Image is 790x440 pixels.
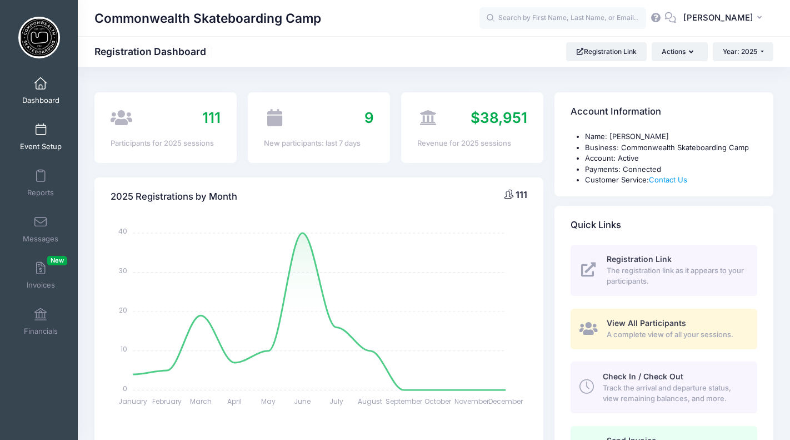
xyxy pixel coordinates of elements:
[94,46,216,57] h1: Registration Dashboard
[425,397,452,406] tspan: October
[111,138,221,149] div: Participants for 2025 sessions
[329,397,343,406] tspan: July
[566,42,647,61] a: Registration Link
[723,47,757,56] span: Year: 2025
[683,12,753,24] span: [PERSON_NAME]
[571,245,757,296] a: Registration Link The registration link as it appears to your participants.
[94,6,321,31] h1: Commonwealth Skateboarding Camp
[27,188,54,197] span: Reports
[417,138,527,149] div: Revenue for 2025 sessions
[585,153,757,164] li: Account: Active
[190,397,212,406] tspan: March
[119,305,128,315] tspan: 20
[14,256,67,295] a: InvoicesNew
[14,164,67,202] a: Reports
[516,189,527,200] span: 111
[18,17,60,58] img: Commonwealth Skateboarding Camp
[603,383,744,404] span: Track the arrival and departure status, view remaining balances, and more.
[202,109,221,126] span: 111
[24,327,58,336] span: Financials
[607,318,686,328] span: View All Participants
[585,142,757,154] li: Business: Commonwealth Skateboarding Camp
[652,42,707,61] button: Actions
[14,117,67,156] a: Event Setup
[14,71,67,110] a: Dashboard
[603,372,683,381] span: Check In / Check Out
[119,266,128,275] tspan: 30
[27,280,55,290] span: Invoices
[479,7,646,29] input: Search by First Name, Last Name, or Email...
[14,210,67,249] a: Messages
[23,234,58,244] span: Messages
[571,96,661,128] h4: Account Information
[571,209,621,241] h4: Quick Links
[358,397,383,406] tspan: August
[264,138,374,149] div: New participants: last 7 days
[585,131,757,142] li: Name: [PERSON_NAME]
[22,96,59,105] span: Dashboard
[471,109,527,126] span: $38,951
[571,362,757,413] a: Check In / Check Out Track the arrival and departure status, view remaining balances, and more.
[649,175,687,184] a: Contact Us
[571,309,757,349] a: View All Participants A complete view of all your sessions.
[262,397,276,406] tspan: May
[123,384,128,393] tspan: 0
[228,397,242,406] tspan: April
[119,226,128,236] tspan: 40
[47,256,67,265] span: New
[152,397,182,406] tspan: February
[119,397,148,406] tspan: January
[713,42,773,61] button: Year: 2025
[607,329,744,340] span: A complete view of all your sessions.
[585,175,757,186] li: Customer Service:
[607,254,672,264] span: Registration Link
[121,344,128,354] tspan: 10
[455,397,490,406] tspan: November
[111,181,237,213] h4: 2025 Registrations by Month
[386,397,423,406] tspan: September
[20,142,62,151] span: Event Setup
[585,164,757,175] li: Payments: Connected
[607,265,744,287] span: The registration link as it appears to your participants.
[14,302,67,341] a: Financials
[676,6,773,31] button: [PERSON_NAME]
[489,397,524,406] tspan: December
[364,109,374,126] span: 9
[294,397,311,406] tspan: June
